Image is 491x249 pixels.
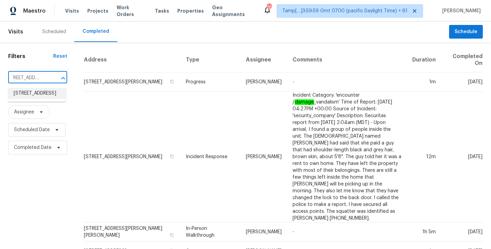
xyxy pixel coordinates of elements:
[449,25,483,39] button: Schedule
[267,4,271,11] div: 717
[240,72,287,92] td: [PERSON_NAME]
[240,222,287,241] td: [PERSON_NAME]
[84,92,180,222] td: [STREET_ADDRESS][PERSON_NAME]
[84,72,180,92] td: [STREET_ADDRESS][PERSON_NAME]
[212,4,255,18] span: Geo Assignments
[14,144,51,151] span: Completed Date
[180,222,240,241] td: In-Person Walkthrough
[407,72,441,92] td: 1m
[295,99,314,105] em: damage
[441,72,483,92] td: [DATE]
[441,92,483,222] td: [DATE]
[58,73,68,83] button: Close
[441,47,483,72] th: Completed On
[177,8,204,14] span: Properties
[87,8,108,14] span: Projects
[23,8,46,14] span: Maestro
[117,4,147,18] span: Work Orders
[14,126,50,133] span: Scheduled Date
[282,8,407,14] span: Tamp[…]3:59:59 Gmt 0700 (pacific Daylight Time) + 61
[14,109,34,115] span: Assignee
[83,28,109,35] div: Completed
[8,73,48,83] input: Search for an address...
[407,47,441,72] th: Duration
[169,232,175,238] button: Copy Address
[240,92,287,222] td: [PERSON_NAME]
[53,53,67,60] div: Reset
[8,53,53,60] h1: Filters
[455,28,477,36] span: Schedule
[441,222,483,241] td: [DATE]
[180,92,240,222] td: Incident Response
[169,79,175,85] button: Copy Address
[84,222,180,241] td: [STREET_ADDRESS][PERSON_NAME][PERSON_NAME]
[287,72,407,92] td: -
[180,72,240,92] td: Progress
[84,47,180,72] th: Address
[169,153,175,160] button: Copy Address
[287,222,407,241] td: -
[240,47,287,72] th: Assignee
[287,92,407,222] td: Incident Category: 'encounter / _vandalism' Time of Report: [DATE] 04:27PM +00:00 Source of Incid...
[180,47,240,72] th: Type
[42,28,66,35] div: Scheduled
[8,88,66,99] li: [STREET_ADDRESS]
[65,8,79,14] span: Visits
[407,92,441,222] td: 12m
[8,24,23,39] span: Visits
[440,8,481,14] span: [PERSON_NAME]
[155,9,169,13] span: Tasks
[287,47,407,72] th: Comments
[407,222,441,241] td: 1h 5m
